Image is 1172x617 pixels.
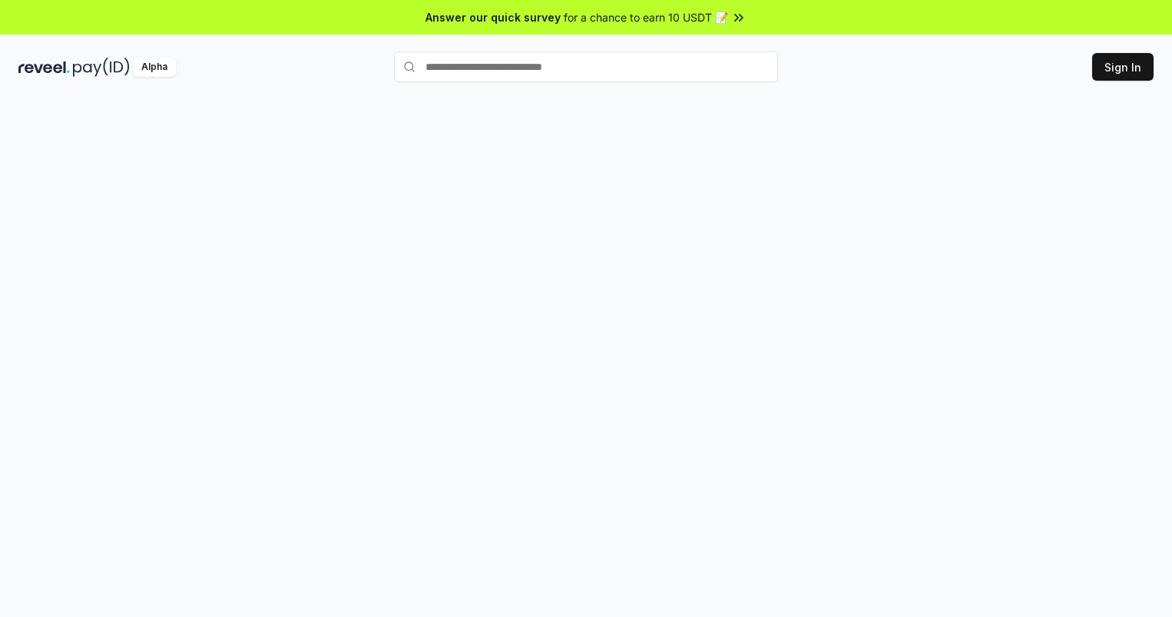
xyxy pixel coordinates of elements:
span: for a chance to earn 10 USDT 📝 [564,9,728,25]
div: Alpha [133,58,176,77]
img: pay_id [73,58,130,77]
img: reveel_dark [18,58,70,77]
span: Answer our quick survey [425,9,561,25]
button: Sign In [1092,53,1154,81]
